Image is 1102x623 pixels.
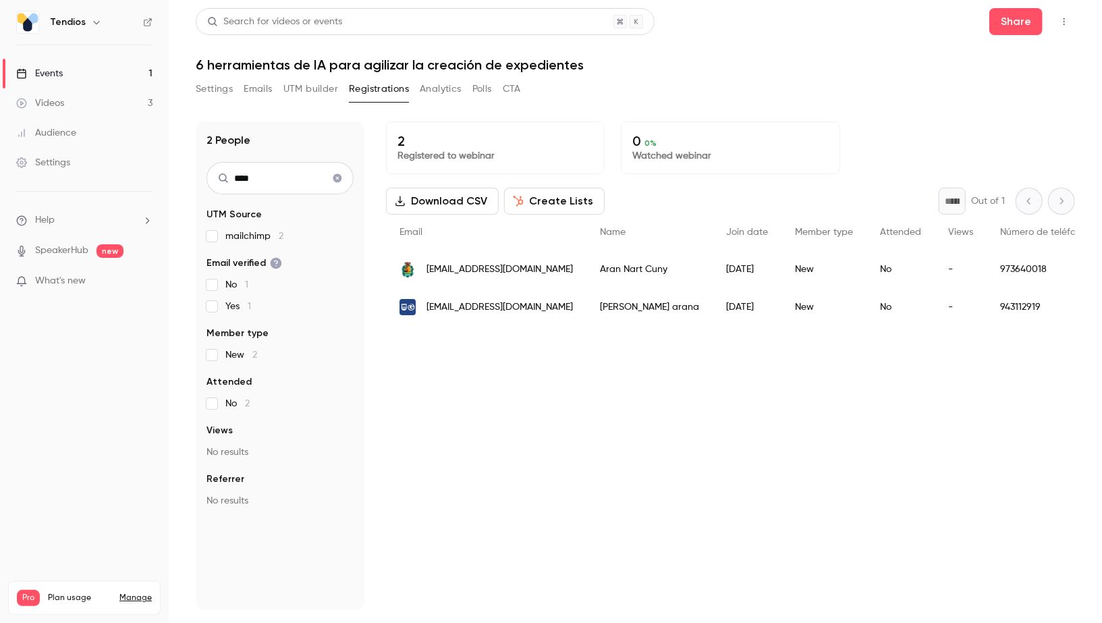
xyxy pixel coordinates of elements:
[420,78,462,100] button: Analytics
[207,15,342,29] div: Search for videos or events
[97,244,123,258] span: new
[472,78,492,100] button: Polls
[279,232,283,241] span: 2
[586,250,713,288] div: Aran Nart Cuny
[632,149,828,163] p: Watched webinar
[206,494,354,508] p: No results
[781,288,866,326] div: New
[225,278,248,292] span: No
[971,194,1005,208] p: Out of 1
[880,227,921,237] span: Attended
[397,133,593,149] p: 2
[225,300,251,313] span: Yes
[426,263,573,277] span: [EMAIL_ADDRESS][DOMAIN_NAME]
[35,244,88,258] a: SpeakerHub
[206,132,250,148] h1: 2 People
[400,227,422,237] span: Email
[987,250,1100,288] div: 973640018
[206,472,244,486] span: Referrer
[225,397,250,410] span: No
[795,227,853,237] span: Member type
[866,288,935,326] div: No
[600,227,626,237] span: Name
[225,348,257,362] span: New
[16,126,76,140] div: Audience
[206,424,233,437] span: Views
[35,274,86,288] span: What's new
[245,399,250,408] span: 2
[48,593,111,603] span: Plan usage
[16,156,70,169] div: Settings
[206,208,354,508] section: facet-groups
[16,67,63,80] div: Events
[196,57,1075,73] h1: 6 herramientas de IA para agilizar la creación de expedientes
[400,299,416,315] img: gipuzkoa.eus
[349,78,409,100] button: Registrations
[206,208,262,221] span: UTM Source
[225,229,283,243] span: mailchimp
[989,8,1043,35] button: Share
[935,288,987,326] div: -
[35,213,55,227] span: Help
[1000,227,1086,237] span: Número de teléfono
[17,590,40,606] span: Pro
[50,16,86,29] h6: Tendios
[17,11,38,33] img: Tendios
[16,97,64,110] div: Videos
[426,300,573,315] span: [EMAIL_ADDRESS][DOMAIN_NAME]
[713,288,781,326] div: [DATE]
[196,78,233,100] button: Settings
[386,188,499,215] button: Download CSV
[987,288,1100,326] div: 943112919
[206,375,252,389] span: Attended
[503,78,521,100] button: CTA
[866,250,935,288] div: No
[781,250,866,288] div: New
[726,227,768,237] span: Join date
[283,78,338,100] button: UTM builder
[948,227,973,237] span: Views
[935,250,987,288] div: -
[632,133,828,149] p: 0
[252,350,257,360] span: 2
[713,250,781,288] div: [DATE]
[586,288,713,326] div: [PERSON_NAME] arana
[119,593,152,603] a: Manage
[397,149,593,163] p: Registered to webinar
[248,302,251,311] span: 1
[327,167,348,189] button: Clear search
[644,138,657,148] span: 0 %
[244,78,272,100] button: Emails
[206,327,269,340] span: Member type
[504,188,605,215] button: Create Lists
[400,261,416,277] img: vielha-mijaran.org
[206,256,282,270] span: Email verified
[16,213,153,227] li: help-dropdown-opener
[245,280,248,290] span: 1
[206,445,354,459] p: No results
